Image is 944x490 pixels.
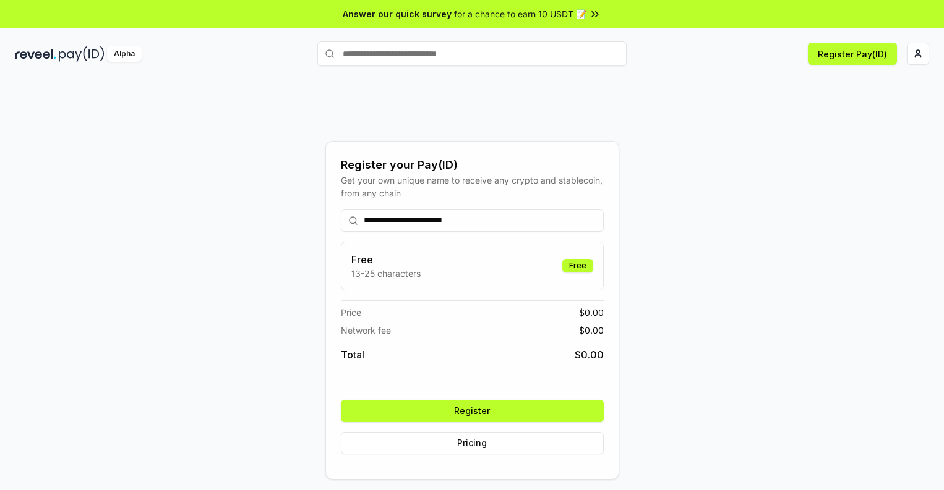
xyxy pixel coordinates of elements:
[579,306,604,319] span: $ 0.00
[351,252,421,267] h3: Free
[341,174,604,200] div: Get your own unique name to receive any crypto and stablecoin, from any chain
[59,46,105,62] img: pay_id
[107,46,142,62] div: Alpha
[341,156,604,174] div: Register your Pay(ID)
[341,347,364,362] span: Total
[343,7,452,20] span: Answer our quick survey
[808,43,897,65] button: Register Pay(ID)
[351,267,421,280] p: 13-25 characters
[579,324,604,337] span: $ 0.00
[341,400,604,422] button: Register
[15,46,56,62] img: reveel_dark
[454,7,586,20] span: for a chance to earn 10 USDT 📝
[341,432,604,454] button: Pricing
[562,259,593,272] div: Free
[341,306,361,319] span: Price
[341,324,391,337] span: Network fee
[575,347,604,362] span: $ 0.00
